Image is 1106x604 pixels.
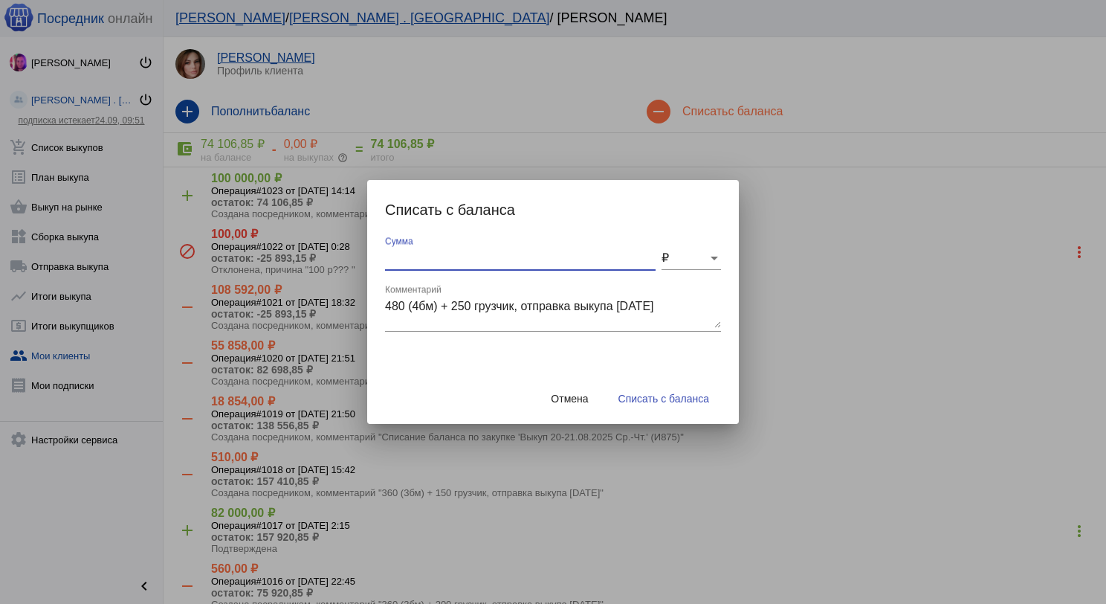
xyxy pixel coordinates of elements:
span: ₽ [662,251,669,264]
span: Отмена [551,393,588,405]
button: Списать с баланса [607,385,721,412]
h2: Списать с баланса [385,198,721,222]
button: Отмена [539,385,600,412]
span: Списать с баланса [618,393,709,405]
